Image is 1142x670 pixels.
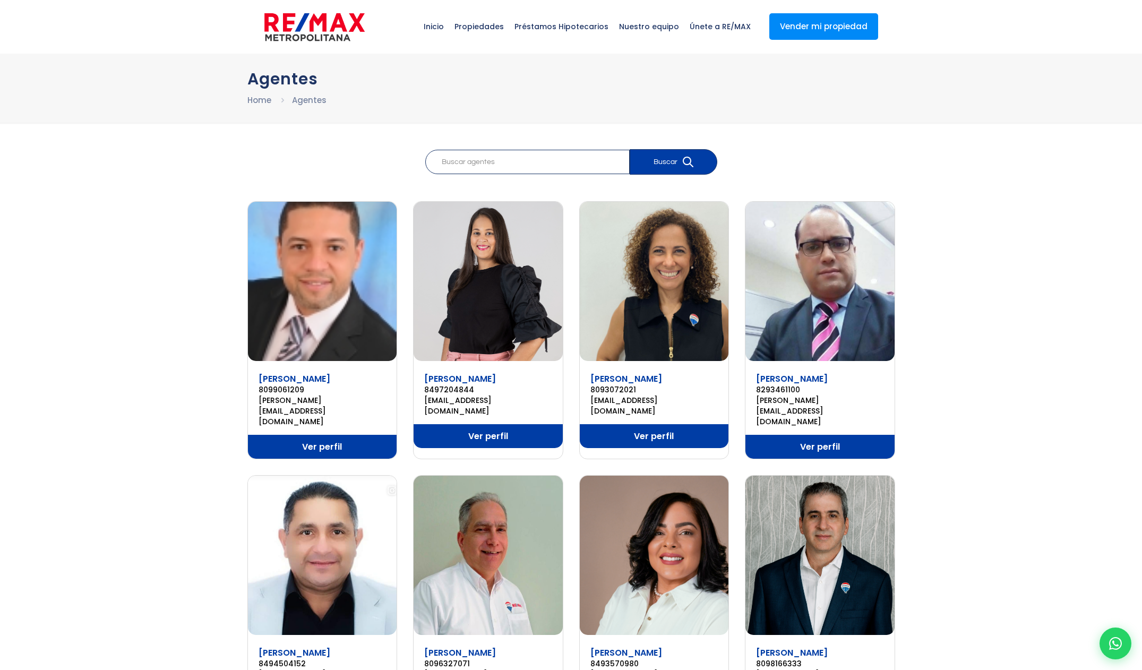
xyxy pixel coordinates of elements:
[247,95,271,106] a: Home
[630,149,717,175] button: Buscar
[259,395,387,427] a: [PERSON_NAME][EMAIL_ADDRESS][DOMAIN_NAME]
[745,435,895,459] a: Ver perfil
[590,395,718,416] a: [EMAIL_ADDRESS][DOMAIN_NAME]
[424,384,552,395] a: 8497204844
[418,11,449,42] span: Inicio
[684,11,756,42] span: Únete a RE/MAX
[580,476,729,635] img: Evelyn Puello
[580,424,729,448] a: Ver perfil
[756,658,884,669] a: 8098166333
[614,11,684,42] span: Nuestro equipo
[414,424,563,448] a: Ver perfil
[590,658,718,669] a: 8493570980
[756,395,884,427] a: [PERSON_NAME][EMAIL_ADDRESS][DOMAIN_NAME]
[425,150,630,174] input: Buscar agentes
[414,476,563,635] img: Enrique Perez Carron
[756,647,828,659] a: [PERSON_NAME]
[259,658,387,669] a: 8494504152
[264,11,365,43] img: remax-metropolitana-logo
[424,395,552,416] a: [EMAIL_ADDRESS][DOMAIN_NAME]
[247,70,895,88] h1: Agentes
[259,373,330,385] a: [PERSON_NAME]
[590,384,718,395] a: 8093072021
[590,373,662,385] a: [PERSON_NAME]
[745,202,895,361] img: Elvin Calderon
[248,476,397,635] img: Elvis Cáceres
[580,202,729,361] img: Elizabeth Martinez
[259,384,387,395] a: 8099061209
[756,384,884,395] a: 8293461100
[449,11,509,42] span: Propiedades
[414,202,563,361] img: Elissa Guzmán Rubiera
[292,93,327,107] li: Agentes
[590,647,662,659] a: [PERSON_NAME]
[509,11,614,42] span: Préstamos Hipotecarios
[259,647,330,659] a: [PERSON_NAME]
[424,658,552,669] a: 8096327071
[756,373,828,385] a: [PERSON_NAME]
[769,13,878,40] a: Vender mi propiedad
[424,647,496,659] a: [PERSON_NAME]
[248,202,397,361] img: Edward Martinez
[745,476,895,635] img: Fernando Marmol
[248,435,397,459] a: Ver perfil
[424,373,496,385] a: [PERSON_NAME]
